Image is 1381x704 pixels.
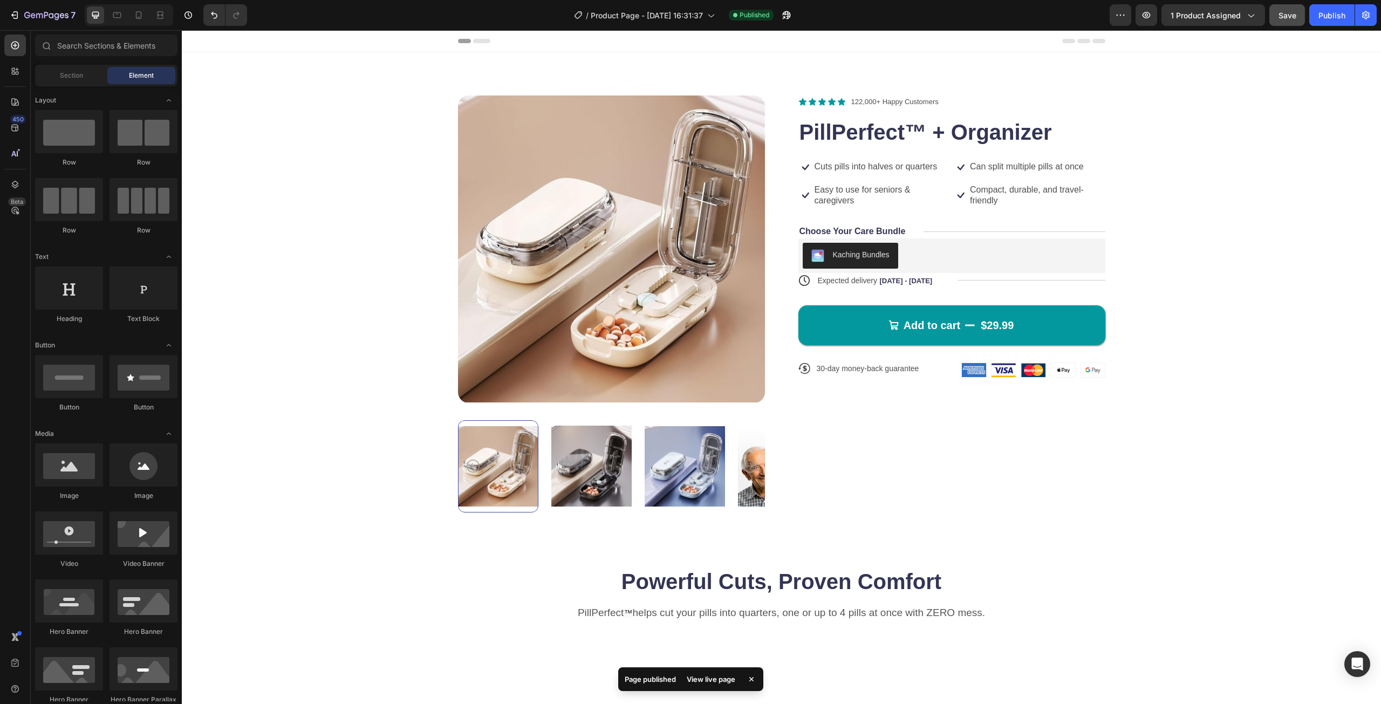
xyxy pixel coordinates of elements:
span: Section [60,71,83,80]
span: Element [129,71,154,80]
button: Save [1269,4,1305,26]
div: Kaching Bundles [651,219,708,230]
span: / [586,10,589,21]
p: 122,000+ Happy Customers [669,66,757,77]
div: Button [35,402,103,412]
button: Carousel Back Arrow [285,429,298,442]
button: Carousel Next Arrow [562,429,575,442]
span: Save [1279,11,1296,20]
p: Choose Your Care Bundle [618,196,724,207]
div: Hero Banner [110,627,177,637]
span: Toggle open [160,337,177,354]
span: Toggle open [160,248,177,265]
div: Undo/Redo [203,4,247,26]
img: gempages_584891093980545802-f2c1ef23-0037-43b5-bc49-1e2294737422.png [780,333,804,347]
span: Toggle open [160,425,177,442]
p: Can split multiple pills at once [788,131,902,142]
p: Easy to use for seniors & caregivers [633,154,767,177]
img: gempages_584891093980545802-b9f058ef-3f15-494d-8368-137687a47e7b.png [869,333,893,347]
h2: Powerful Cuts, Proven Comfort [276,536,924,566]
iframe: Design area [182,30,1381,704]
span: ™ [442,578,450,587]
div: Video Banner [110,559,177,569]
div: Heading [35,314,103,324]
button: Publish [1309,4,1355,26]
img: KachingBundles.png [630,219,642,232]
div: Add to cart [722,288,779,302]
p: PillPerfect helps cut your pills into quarters, one or up to 4 pills at once with ZERO mess. [277,576,922,590]
div: Video [35,559,103,569]
p: Page published [625,674,676,685]
div: Row [35,158,103,167]
p: 30-day money-back guarantee [635,333,737,343]
h1: PillPerfect™ + Organizer [617,87,924,117]
div: View live page [680,672,742,687]
div: $29.99 [798,287,833,303]
div: Beta [8,197,26,206]
img: gempages_584891093980545802-5ae52e7e-b35d-4649-8bcf-23f2774b85b9.png [899,333,923,347]
div: Row [110,158,177,167]
div: Row [110,225,177,235]
span: 1 product assigned [1171,10,1241,21]
img: gempages_584891093980545802-b756c6ba-90ed-463a-aa49-eb036b2f70db.png [810,333,834,347]
button: 7 [4,4,80,26]
p: Cuts pills into halves or quarters [633,131,756,142]
div: Open Intercom Messenger [1344,651,1370,677]
span: Layout [35,95,56,105]
div: Button [110,402,177,412]
span: Media [35,429,54,439]
div: Text Block [110,314,177,324]
span: Toggle open [160,92,177,109]
input: Search Sections & Elements [35,35,177,56]
div: Row [35,225,103,235]
img: gempages_584891093980545802-8553afa9-a7d2-44c7-8c9a-9a667137f70a.png [839,333,864,347]
div: Hero Banner [35,627,103,637]
p: Compact, durable, and travel-friendly [788,154,922,177]
button: 1 product assigned [1161,4,1265,26]
span: [DATE] - [DATE] [698,247,750,255]
div: 450 [10,115,26,124]
span: Published [740,10,769,20]
button: Kaching Bundles [621,213,716,238]
span: Text [35,252,49,262]
div: Publish [1318,10,1345,21]
span: Product Page - [DATE] 16:31:37 [591,10,703,21]
button: Add to cart [617,275,924,315]
span: Button [35,340,55,350]
p: 7 [71,9,76,22]
div: Image [35,491,103,501]
div: Image [110,491,177,501]
span: Expected delivery [636,246,696,255]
